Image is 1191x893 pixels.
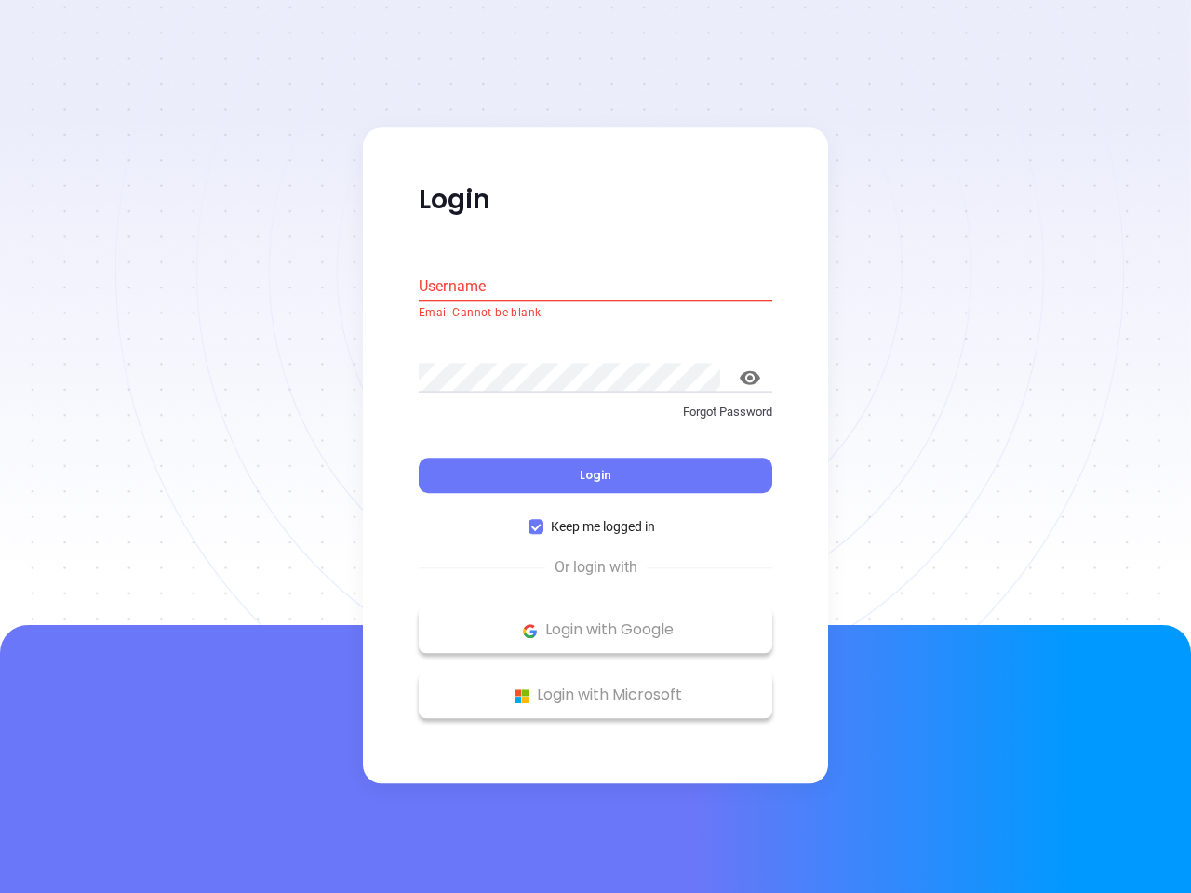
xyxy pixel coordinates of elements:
a: Forgot Password [419,403,772,436]
img: Microsoft Logo [510,685,533,708]
span: Login [580,468,611,484]
span: Or login with [545,557,647,580]
p: Login with Microsoft [428,682,763,710]
p: Login with Google [428,617,763,645]
p: Email Cannot be blank [419,304,772,323]
button: Login [419,459,772,494]
span: Keep me logged in [543,517,662,538]
button: Microsoft Logo Login with Microsoft [419,673,772,719]
img: Google Logo [518,620,542,643]
p: Forgot Password [419,403,772,421]
p: Login [419,183,772,217]
button: toggle password visibility [728,355,772,400]
button: Google Logo Login with Google [419,607,772,654]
